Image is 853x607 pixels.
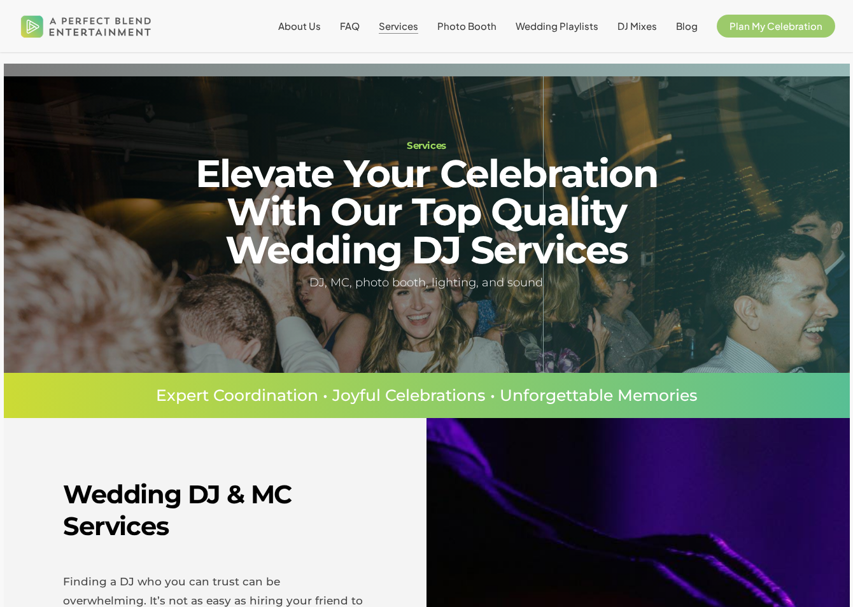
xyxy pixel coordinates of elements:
[617,21,657,31] a: DJ Mixes
[676,20,698,32] span: Blog
[617,20,657,32] span: DJ Mixes
[516,21,598,31] a: Wedding Playlists
[730,20,822,32] span: Plan My Celebration
[173,141,680,150] h1: Services
[379,21,418,31] a: Services
[173,274,680,292] h5: DJ, MC, photo booth, lighting, and sound
[173,155,680,269] h2: Elevate Your Celebration With Our Top Quality Wedding DJ Services
[18,5,155,47] img: A Perfect Blend Entertainment
[278,21,321,31] a: About Us
[437,21,497,31] a: Photo Booth
[63,478,367,542] h2: Wedding DJ & MC Services
[278,20,321,32] span: About Us
[516,20,598,32] span: Wedding Playlists
[38,387,815,403] p: Expert Coordination • Joyful Celebrations • Unforgettable Memories
[340,21,360,31] a: FAQ
[437,20,497,32] span: Photo Booth
[717,21,835,31] a: Plan My Celebration
[340,20,360,32] span: FAQ
[379,20,418,32] span: Services
[676,21,698,31] a: Blog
